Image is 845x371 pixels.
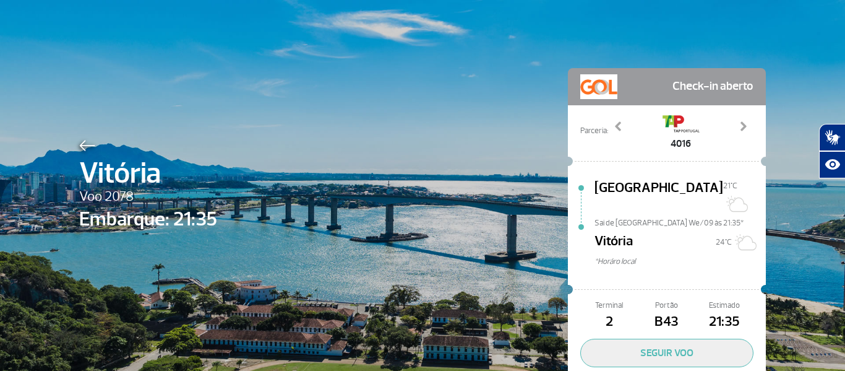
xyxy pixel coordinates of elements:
[594,178,723,217] span: [GEOGRAPHIC_DATA]
[696,300,753,312] span: Estimado
[79,186,217,207] span: Voo 2078
[79,151,217,196] span: Vitória
[819,124,845,178] div: Plugin de acessibilidade da Hand Talk.
[716,237,732,247] span: 24°C
[672,74,753,99] span: Check-in aberto
[819,151,845,178] button: Abrir recursos assistivos.
[580,312,638,333] span: 2
[696,312,753,333] span: 21:35
[580,125,608,137] span: Parceria:
[732,230,757,255] img: Sol com muitas nuvens
[819,124,845,151] button: Abrir tradutor de língua de sinais.
[79,204,217,234] span: Embarque: 21:35
[594,256,766,268] span: *Horáro local
[580,339,753,367] button: SEGUIR VOO
[580,300,638,312] span: Terminal
[723,191,748,216] img: Sol com muitas nuvens
[594,217,766,226] span: Sai de [GEOGRAPHIC_DATA] We/09 às 21:35*
[723,181,737,191] span: 21°C
[638,312,695,333] span: B43
[594,231,633,256] span: Vitória
[638,300,695,312] span: Portão
[663,136,700,151] span: 4016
